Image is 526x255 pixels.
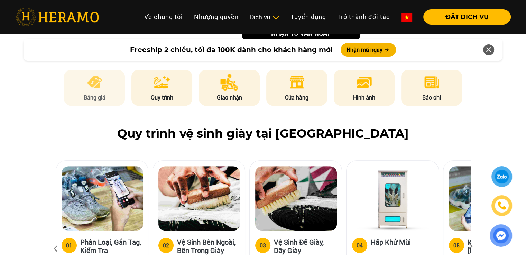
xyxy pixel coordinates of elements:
[188,9,244,24] a: Nhượng quyền
[341,43,396,57] button: Nhận mã ngay
[285,9,332,24] a: Tuyển dụng
[255,166,337,231] img: Heramo quy trinh ve sinh de giay day giay
[288,74,305,91] img: store.png
[163,241,169,249] div: 02
[158,166,240,231] img: Heramo quy trinh ve sinh giay ben ngoai ben trong
[266,93,327,102] p: Cửa hàng
[250,12,279,22] div: Dịch vụ
[332,9,396,24] a: Trở thành đối tác
[497,201,507,210] img: phone-icon
[62,166,143,231] img: Heramo quy trinh ve sinh giay phan loai gan tag kiem tra
[260,241,266,249] div: 03
[357,241,363,249] div: 04
[401,13,412,22] img: vn-flag.png
[66,241,72,249] div: 01
[492,196,511,215] a: phone-icon
[130,45,332,55] span: Freeship 2 chiều, tối đa 100K dành cho khách hàng mới
[352,166,434,231] img: Heramo quy trinh ve sinh hap khu mui giay bang may hap uv
[15,126,511,141] h2: Quy trình vệ sinh giày tại [GEOGRAPHIC_DATA]
[418,14,511,20] a: ĐẶT DỊCH VỤ
[131,93,192,102] p: Quy trình
[274,238,336,254] h3: Vệ Sinh Đế Giày, Dây Giày
[401,93,462,102] p: Báo chí
[334,93,395,102] p: Hình ảnh
[139,9,188,24] a: Về chúng tôi
[371,238,411,252] h3: Hấp Khử Mùi
[423,74,440,91] img: news.png
[272,14,279,21] img: subToggleIcon
[356,74,372,91] img: image.png
[453,241,460,249] div: 05
[80,238,142,254] h3: Phân Loại, Gắn Tag, Kiểm Tra
[86,74,103,91] img: pricing.png
[177,238,239,254] h3: Vệ Sinh Bên Ngoài, Bên Trong Giày
[199,93,260,102] p: Giao nhận
[64,93,125,102] p: Bảng giá
[154,74,170,91] img: process.png
[15,8,99,26] img: heramo-logo.png
[423,9,511,25] button: ĐẶT DỊCH VỤ
[242,25,360,44] button: nhận tư vấn ngay
[220,74,238,91] img: delivery.png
